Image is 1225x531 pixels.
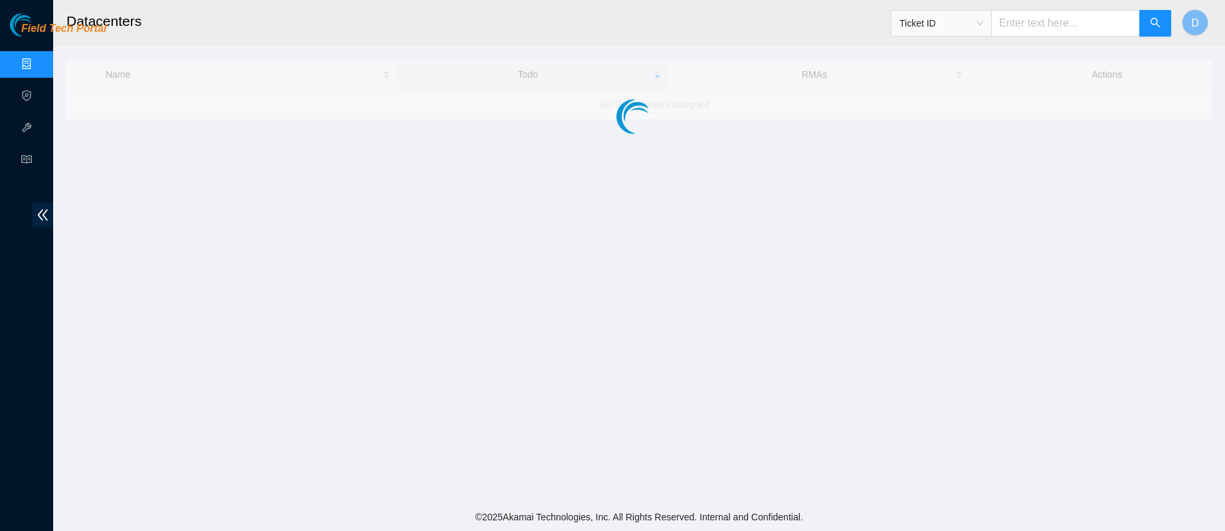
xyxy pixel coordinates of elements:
span: Field Tech Portal [21,23,106,35]
span: read [21,148,32,175]
span: Ticket ID [899,13,983,33]
button: D [1182,9,1208,36]
span: search [1150,17,1161,30]
span: double-left [33,203,53,227]
input: Enter text here... [991,10,1140,37]
span: D [1191,15,1199,31]
img: Akamai Technologies [10,13,67,37]
footer: © 2025 Akamai Technologies, Inc. All Rights Reserved. Internal and Confidential. [53,503,1225,531]
button: search [1139,10,1171,37]
a: Akamai TechnologiesField Tech Portal [10,24,106,41]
